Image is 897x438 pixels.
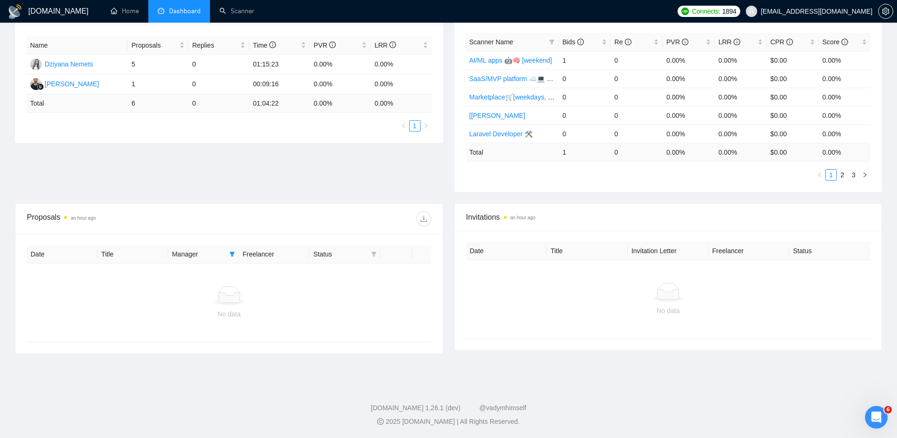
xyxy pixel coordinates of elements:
td: 0.00% [819,106,871,124]
time: an hour ago [71,215,96,221]
a: [[PERSON_NAME] [469,112,525,119]
th: Title [97,245,168,264]
a: Marketplace🛒[weekdays, full description] [469,93,592,101]
th: Date [27,245,97,264]
span: Manager [172,249,226,259]
th: Title [547,242,628,260]
li: 2 [837,169,848,181]
span: filter [547,35,557,49]
span: dashboard [158,8,164,14]
td: 0.00% [371,74,431,94]
button: left [814,169,825,181]
span: right [423,123,429,129]
span: filter [549,39,555,45]
td: 0.00% [715,106,767,124]
td: 0.00% [819,69,871,88]
td: 0 [188,74,249,94]
td: 0.00% [663,69,714,88]
a: AI/ML apps 🤖🧠 [weekend] [469,57,552,64]
span: LRR [374,41,396,49]
span: right [862,172,868,178]
td: 0.00% [663,88,714,106]
div: Dziyana Nemets [45,59,93,69]
span: info-circle [734,39,740,45]
td: $0.00 [767,124,818,143]
span: filter [227,247,237,261]
span: left [817,172,823,178]
button: right [859,169,871,181]
a: homeHome [111,7,139,15]
li: 3 [848,169,859,181]
li: 1 [825,169,837,181]
th: Freelancer [709,242,790,260]
th: Proposals [128,36,188,55]
span: setting [879,8,893,15]
time: an hour ago [510,215,535,220]
th: Status [789,242,870,260]
td: $0.00 [767,69,818,88]
td: 0 [611,69,663,88]
div: No data [34,309,424,319]
a: SaaS/MVP platform ☁️💻 [weekend] [469,75,577,83]
td: 0 [558,124,610,143]
button: setting [878,4,893,19]
td: Total [26,94,128,113]
div: Proposals [27,211,229,226]
img: upwork-logo.png [681,8,689,15]
span: 1894 [722,6,736,17]
td: 0.00 % [819,143,871,161]
span: left [401,123,406,129]
td: 0 [558,88,610,106]
span: info-circle [786,39,793,45]
th: Name [26,36,128,55]
span: CPR [770,38,792,46]
th: Manager [168,245,239,264]
span: filter [229,251,235,257]
span: Connects: [692,6,720,17]
td: 0.00% [715,69,767,88]
span: Replies [192,40,238,50]
td: 1 [128,74,188,94]
td: 0 [558,106,610,124]
a: DNDziyana Nemets [30,60,93,67]
a: [DOMAIN_NAME] 1.26.1 (dev) [371,404,461,412]
span: Dashboard [169,7,201,15]
a: 2 [837,170,848,180]
td: $ 0.00 [767,143,818,161]
a: searchScanner [219,7,254,15]
td: 0.00% [819,124,871,143]
span: PVR [314,41,336,49]
span: info-circle [682,39,688,45]
td: 0 [611,106,663,124]
li: Previous Page [398,120,409,132]
td: 0.00% [819,51,871,69]
span: PVR [666,38,688,46]
img: DN [30,58,42,70]
span: info-circle [389,41,396,48]
td: 0.00 % [715,143,767,161]
img: FG [30,78,42,90]
span: LRR [719,38,740,46]
td: 0.00% [663,106,714,124]
td: 0.00% [715,51,767,69]
td: 1 [558,143,610,161]
button: left [398,120,409,132]
td: $0.00 [767,51,818,69]
td: 0.00% [371,55,431,74]
td: 6 [128,94,188,113]
span: filter [369,247,379,261]
td: Total [466,143,559,161]
td: 01:04:22 [249,94,310,113]
div: [PERSON_NAME] [45,79,99,89]
li: Next Page [859,169,871,181]
span: Proposals [131,40,178,50]
td: 0 [188,94,249,113]
td: 01:15:23 [249,55,310,74]
span: info-circle [577,39,584,45]
a: Laravel Developer 🛠️ [469,130,533,138]
span: download [417,215,431,223]
span: filter [371,251,377,257]
span: copyright [377,418,384,425]
td: 0.00% [663,51,714,69]
a: setting [878,8,893,15]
